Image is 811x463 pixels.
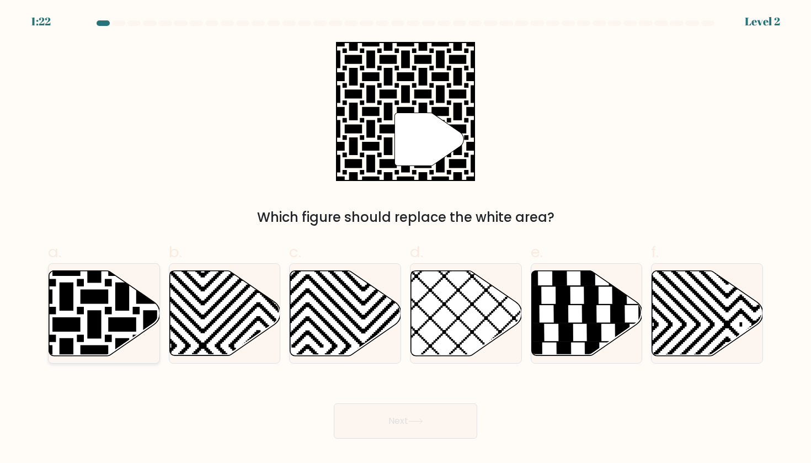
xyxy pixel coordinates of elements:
[745,13,780,30] div: Level 2
[394,113,463,166] g: "
[410,241,423,263] span: d.
[48,241,61,263] span: a.
[169,241,182,263] span: b.
[531,241,543,263] span: e.
[334,403,477,439] button: Next
[55,207,756,227] div: Which figure should replace the white area?
[31,13,51,30] div: 1:22
[651,241,659,263] span: f.
[289,241,301,263] span: c.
